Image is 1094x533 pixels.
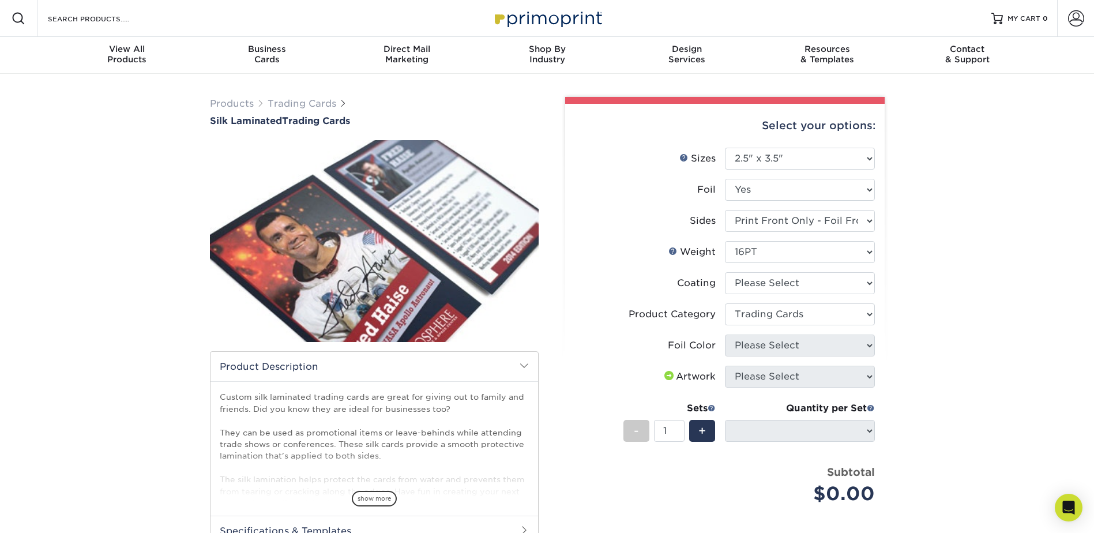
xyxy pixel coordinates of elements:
span: MY CART [1007,14,1040,24]
a: Contact& Support [897,37,1037,74]
input: SEARCH PRODUCTS..... [47,12,159,25]
div: Open Intercom Messenger [1055,494,1082,521]
span: 0 [1043,14,1048,22]
div: Coating [677,276,716,290]
span: Resources [757,44,897,54]
span: - [634,422,639,440]
div: Sides [690,214,716,228]
a: Trading Cards [268,98,336,109]
span: Direct Mail [337,44,477,54]
div: Industry [477,44,617,65]
a: BusinessCards [197,37,337,74]
div: Cards [197,44,337,65]
span: Silk Laminated [210,115,282,126]
div: Foil Color [668,339,716,352]
div: Sizes [679,152,716,166]
div: Select your options: [574,104,875,148]
a: Direct MailMarketing [337,37,477,74]
div: Sets [623,401,716,415]
div: Weight [668,245,716,259]
span: Business [197,44,337,54]
a: Products [210,98,254,109]
a: Shop ByIndustry [477,37,617,74]
h1: Trading Cards [210,115,539,126]
iframe: Google Customer Reviews [3,498,98,529]
a: View AllProducts [57,37,197,74]
div: Marketing [337,44,477,65]
div: Quantity per Set [725,401,875,415]
a: Silk LaminatedTrading Cards [210,115,539,126]
div: Product Category [629,307,716,321]
a: DesignServices [617,37,757,74]
div: & Support [897,44,1037,65]
div: Products [57,44,197,65]
div: $0.00 [734,480,875,508]
img: Silk Laminated 01 [210,127,539,355]
div: Foil [697,183,716,197]
div: Services [617,44,757,65]
span: View All [57,44,197,54]
span: Design [617,44,757,54]
p: Custom silk laminated trading cards are great for giving out to family and friends. Did you know ... [220,391,529,509]
span: Contact [897,44,1037,54]
div: & Templates [757,44,897,65]
strong: Subtotal [827,466,875,478]
h2: Product Description [210,352,538,381]
img: Primoprint [490,6,605,31]
span: Shop By [477,44,617,54]
a: Resources& Templates [757,37,897,74]
div: Artwork [662,370,716,384]
span: show more [352,491,397,506]
span: + [698,422,706,440]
